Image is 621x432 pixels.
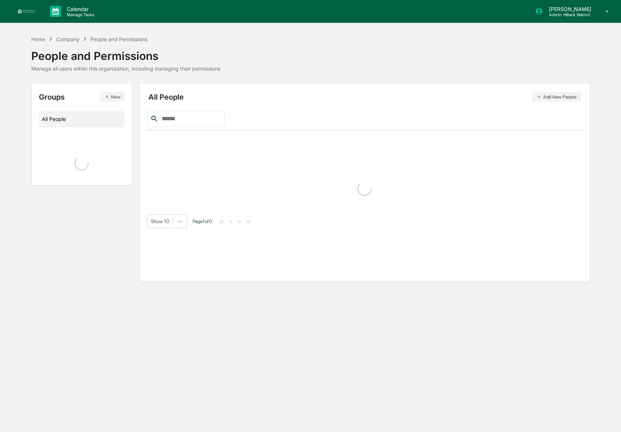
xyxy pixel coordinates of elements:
[90,36,147,42] div: People and Permissions
[227,218,235,225] button: <
[244,218,252,225] button: >|
[61,6,98,12] p: Calendar
[39,92,125,102] div: Groups
[543,6,595,12] p: [PERSON_NAME]
[42,113,122,125] div: All People
[31,43,220,63] div: People and Permissions
[543,12,595,17] p: Admin • Black Walnut
[236,218,243,225] button: >
[31,36,45,42] div: Home
[61,12,98,17] p: Manage Tasks
[218,218,226,225] button: |<
[18,9,35,14] img: logo
[100,92,125,102] button: New
[148,92,581,102] div: All People
[56,36,79,42] div: Company
[193,218,212,224] span: Page 1 of 0
[31,65,220,72] div: Manage all users within this organization, including managing their permissions
[532,92,581,102] button: Add New People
